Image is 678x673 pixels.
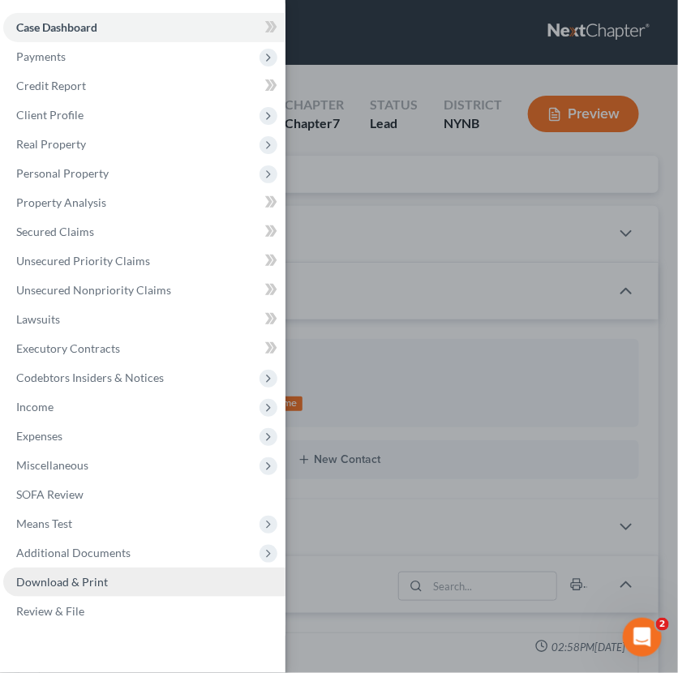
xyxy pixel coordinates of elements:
[3,334,285,363] a: Executory Contracts
[16,575,108,589] span: Download & Print
[656,618,669,631] span: 2
[16,400,54,414] span: Income
[3,13,285,42] a: Case Dashboard
[3,217,285,246] a: Secured Claims
[16,137,86,151] span: Real Property
[3,246,285,276] a: Unsecured Priority Claims
[16,312,60,326] span: Lawsuits
[16,429,62,443] span: Expenses
[3,597,285,626] a: Review & File
[16,225,94,238] span: Secured Claims
[16,166,109,180] span: Personal Property
[16,20,97,34] span: Case Dashboard
[3,188,285,217] a: Property Analysis
[16,108,84,122] span: Client Profile
[16,254,150,268] span: Unsecured Priority Claims
[16,341,120,355] span: Executory Contracts
[16,283,171,297] span: Unsecured Nonpriority Claims
[3,305,285,334] a: Lawsuits
[16,517,72,530] span: Means Test
[3,480,285,509] a: SOFA Review
[3,276,285,305] a: Unsecured Nonpriority Claims
[16,458,88,472] span: Miscellaneous
[16,371,164,384] span: Codebtors Insiders & Notices
[3,568,285,597] a: Download & Print
[16,195,106,209] span: Property Analysis
[16,487,84,501] span: SOFA Review
[3,71,285,101] a: Credit Report
[16,79,86,92] span: Credit Report
[623,618,662,657] iframe: Intercom live chat
[16,49,66,63] span: Payments
[16,546,131,559] span: Additional Documents
[16,604,84,618] span: Review & File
